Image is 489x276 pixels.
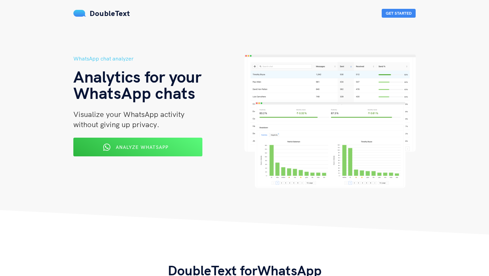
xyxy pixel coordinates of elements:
img: hero [244,54,416,188]
button: Get Started [382,9,416,18]
span: WhatsApp chats [73,83,195,103]
img: mS3x8y1f88AAAAABJRU5ErkJggg== [73,10,86,17]
span: without giving up privacy. [73,120,159,129]
a: Analyze WhatsApp [73,146,202,153]
h5: WhatsApp chat analyzer [73,54,244,63]
span: DoubleText [90,8,130,18]
button: Analyze WhatsApp [73,138,202,156]
a: DoubleText [73,8,130,18]
span: Analytics for your [73,66,201,87]
span: Visualize your WhatsApp activity [73,109,184,119]
span: Analyze WhatsApp [116,144,168,150]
